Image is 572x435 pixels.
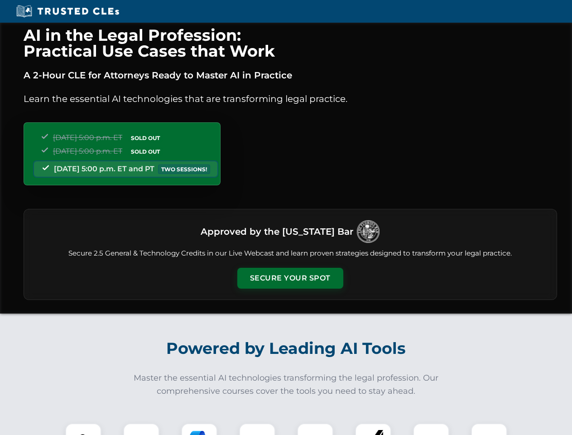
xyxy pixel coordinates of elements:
span: [DATE] 5:00 p.m. ET [53,133,122,142]
span: SOLD OUT [128,133,163,143]
img: Logo [357,220,380,243]
h2: Powered by Leading AI Tools [35,333,537,364]
span: [DATE] 5:00 p.m. ET [53,147,122,155]
h3: Approved by the [US_STATE] Bar [201,223,353,240]
span: SOLD OUT [128,147,163,156]
h1: AI in the Legal Profession: Practical Use Cases that Work [24,27,557,59]
p: Secure 2.5 General & Technology Credits in our Live Webcast and learn proven strategies designed ... [35,248,546,259]
p: A 2-Hour CLE for Attorneys Ready to Master AI in Practice [24,68,557,82]
img: Trusted CLEs [14,5,122,18]
p: Learn the essential AI technologies that are transforming legal practice. [24,92,557,106]
p: Master the essential AI technologies transforming the legal profession. Our comprehensive courses... [128,372,445,398]
button: Secure Your Spot [237,268,343,289]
